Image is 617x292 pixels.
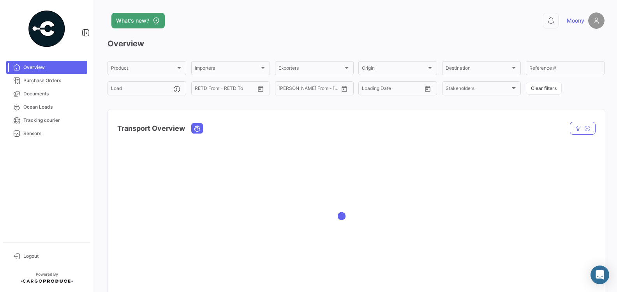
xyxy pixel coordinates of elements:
[117,123,185,134] h4: Transport Overview
[591,266,609,284] div: Abrir Intercom Messenger
[295,87,323,92] input: To
[6,127,87,140] a: Sensors
[446,67,510,72] span: Destination
[192,123,203,133] button: Ocean
[362,87,373,92] input: From
[23,64,84,71] span: Overview
[567,17,584,25] span: Moony
[111,13,165,28] button: What's new?
[6,61,87,74] a: Overview
[378,87,407,92] input: To
[23,77,84,84] span: Purchase Orders
[255,83,266,95] button: Open calendar
[195,87,206,92] input: From
[6,87,87,100] a: Documents
[23,130,84,137] span: Sensors
[279,87,289,92] input: From
[6,114,87,127] a: Tracking courier
[422,83,434,95] button: Open calendar
[362,67,427,72] span: Origin
[6,100,87,114] a: Ocean Loads
[338,83,350,95] button: Open calendar
[211,87,240,92] input: To
[116,17,149,25] span: What's new?
[108,38,605,49] h3: Overview
[6,74,87,87] a: Purchase Orders
[111,67,176,72] span: Product
[526,82,562,95] button: Clear filters
[279,67,343,72] span: Exporters
[27,9,66,48] img: powered-by.png
[588,12,605,29] img: placeholder-user.png
[23,117,84,124] span: Tracking courier
[446,87,510,92] span: Stakeholders
[23,90,84,97] span: Documents
[23,104,84,111] span: Ocean Loads
[195,67,259,72] span: Importers
[23,253,84,260] span: Logout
